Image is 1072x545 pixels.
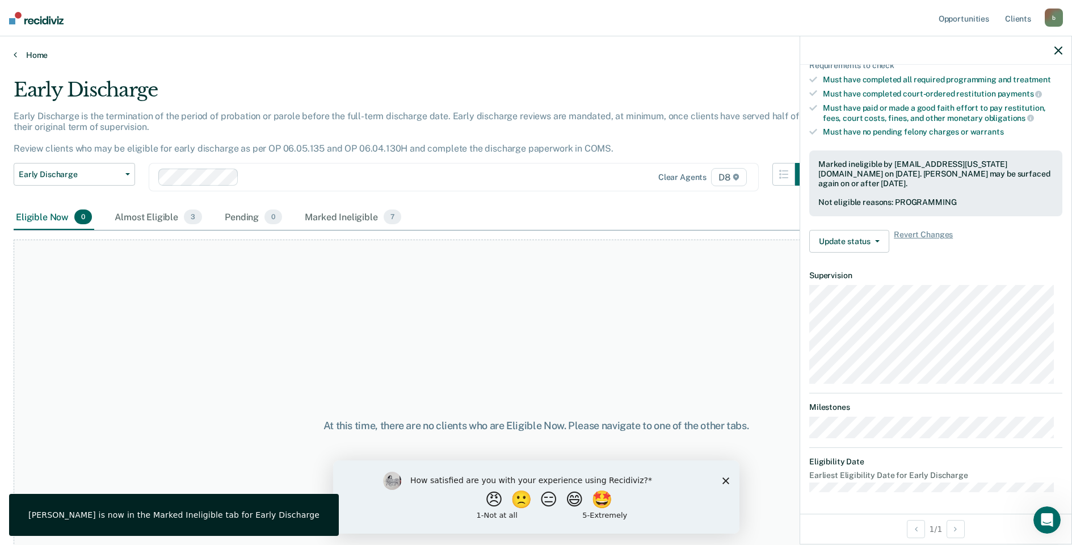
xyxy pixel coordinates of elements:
[823,127,1062,137] div: Must have no pending felony charges or
[1013,75,1051,84] span: treatment
[947,520,965,538] button: Next Opportunity
[264,209,282,224] span: 0
[222,205,284,230] div: Pending
[809,403,1062,412] dt: Milestones
[809,271,1062,280] dt: Supervision
[9,12,64,24] img: Recidiviz
[985,114,1034,123] span: obligations
[970,127,1004,136] span: warrants
[1045,9,1063,27] div: b
[998,89,1042,98] span: payments
[894,230,953,253] span: Revert Changes
[14,205,94,230] div: Eligible Now
[14,78,818,111] div: Early Discharge
[74,209,92,224] span: 0
[809,471,1062,480] dt: Earliest Eligibility Date for Early Discharge
[823,75,1062,85] div: Must have completed all required programming and
[19,170,121,179] span: Early Discharge
[818,198,1053,207] div: Not eligible reasons: PROGRAMMING
[800,514,1071,544] div: 1 / 1
[809,457,1062,467] dt: Eligibility Date
[184,209,202,224] span: 3
[809,230,889,253] button: Update status
[711,168,747,186] span: D8
[658,173,707,182] div: Clear agents
[14,111,798,154] p: Early Discharge is the termination of the period of probation or parole before the full-term disc...
[275,420,797,432] div: At this time, there are no clients who are Eligible Now. Please navigate to one of the other tabs.
[818,160,1053,188] div: Marked ineligible by [EMAIL_ADDRESS][US_STATE][DOMAIN_NAME] on [DATE]. [PERSON_NAME] may be surfa...
[14,50,1058,60] a: Home
[28,510,320,520] div: [PERSON_NAME] is now in the Marked Ineligible tab for Early Discharge
[907,520,925,538] button: Previous Opportunity
[384,209,401,224] span: 7
[823,103,1062,123] div: Must have paid or made a good faith effort to pay restitution, fees, court costs, fines, and othe...
[823,89,1062,99] div: Must have completed court-ordered restitution
[333,460,739,534] iframe: Survey by Kim from Recidiviz
[1033,506,1061,534] iframe: Intercom live chat
[112,205,204,230] div: Almost Eligible
[302,205,403,230] div: Marked Ineligible
[809,61,1062,70] div: Requirements to check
